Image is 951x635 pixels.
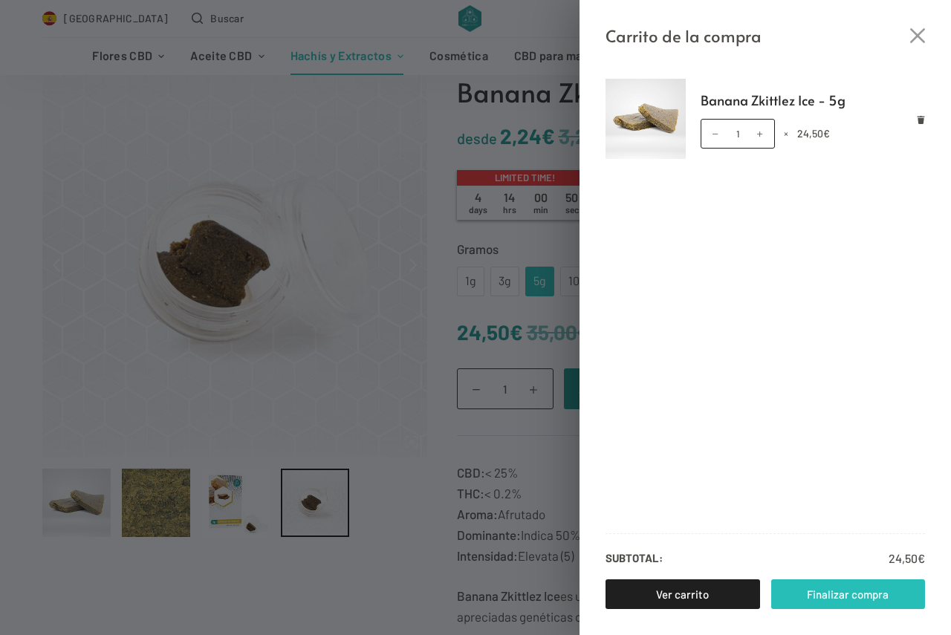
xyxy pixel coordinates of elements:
span: € [823,127,830,140]
bdi: 24,50 [889,551,925,565]
span: € [918,551,925,565]
input: Cantidad de productos [701,119,775,149]
a: Ver carrito [606,579,760,609]
bdi: 24,50 [797,127,830,140]
button: Cerrar el cajón del carrito [910,28,925,43]
a: Banana Zkittlez Ice - 5g [701,89,926,111]
a: Eliminar Banana Zkittlez Ice - 5g del carrito [917,115,925,123]
span: Carrito de la compra [606,22,762,49]
span: × [784,127,788,140]
a: Finalizar compra [771,579,926,609]
strong: Subtotal: [606,549,663,568]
